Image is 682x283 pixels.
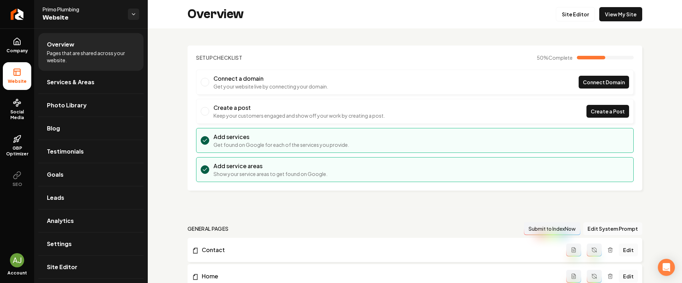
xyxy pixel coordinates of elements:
span: Company [4,48,31,54]
p: Get found on Google for each of the services you provide. [213,141,349,148]
span: Leads [47,193,64,202]
a: Create a Post [586,105,629,118]
span: Analytics [47,217,74,225]
span: Setup [196,54,213,61]
span: Website [5,79,29,84]
button: Open user button [10,253,24,267]
a: Leads [38,186,144,209]
button: Add admin page prompt [566,244,581,256]
button: Add admin page prompt [566,270,581,283]
a: Company [3,32,31,59]
a: Blog [38,117,144,140]
span: Create a Post [591,108,625,115]
span: Account [7,270,27,276]
h2: general pages [188,225,229,232]
a: Social Media [3,93,31,126]
span: SEO [10,182,25,187]
h3: Connect a domain [213,74,328,83]
a: Home [192,272,566,281]
span: Connect Domain [583,79,625,86]
a: Connect Domain [579,76,629,89]
a: Analytics [38,209,144,232]
a: GBP Optimizer [3,129,31,162]
span: Testimonials [47,147,84,156]
span: 50 % [537,54,573,61]
button: Edit System Prompt [583,222,642,235]
a: Services & Areas [38,71,144,94]
a: Site Editor [38,256,144,278]
span: Photo Library [47,101,87,110]
span: Primo Plumbing [43,6,122,13]
img: AJ Nimeh [10,253,24,267]
p: Get your website live by connecting your domain. [213,83,328,90]
span: Settings [47,240,72,248]
a: Settings [38,233,144,255]
a: Testimonials [38,140,144,163]
h3: Add service areas [213,162,328,170]
span: Complete [548,54,573,61]
span: Blog [47,124,60,133]
h2: Checklist [196,54,243,61]
div: Open Intercom Messenger [658,259,675,276]
a: Site Editor [556,7,595,21]
a: Goals [38,163,144,186]
a: Photo Library [38,94,144,117]
h3: Create a post [213,103,385,112]
span: Site Editor [47,263,77,271]
span: Overview [47,40,74,49]
span: Services & Areas [47,78,94,86]
p: Show your service areas to get found on Google. [213,170,328,177]
h2: Overview [188,7,244,21]
span: Pages that are shared across your website. [47,49,135,64]
span: GBP Optimizer [3,145,31,157]
h3: Add services [213,133,349,141]
img: Rebolt Logo [11,9,24,20]
button: SEO [3,165,31,193]
a: View My Site [599,7,642,21]
p: Keep your customers engaged and show off your work by creating a post. [213,112,385,119]
span: Social Media [3,109,31,121]
span: Website [43,13,122,23]
a: Edit [619,244,638,256]
a: Edit [619,270,638,283]
a: Contact [192,246,566,254]
span: Goals [47,170,64,179]
button: Submit to IndexNow [524,222,580,235]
